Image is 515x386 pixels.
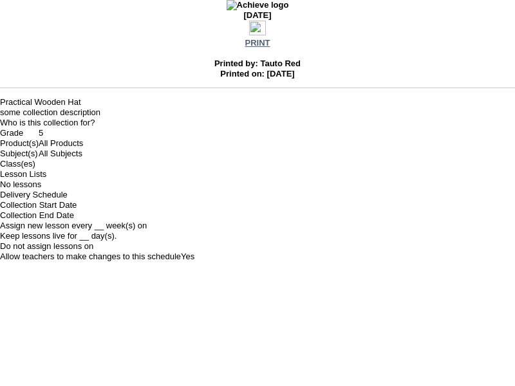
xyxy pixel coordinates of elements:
[39,138,83,149] td: All Products
[181,252,194,262] td: Yes
[39,128,83,138] td: 5
[249,21,266,35] img: print.gif
[39,149,83,159] td: All Subjects
[245,38,270,48] a: PRINT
